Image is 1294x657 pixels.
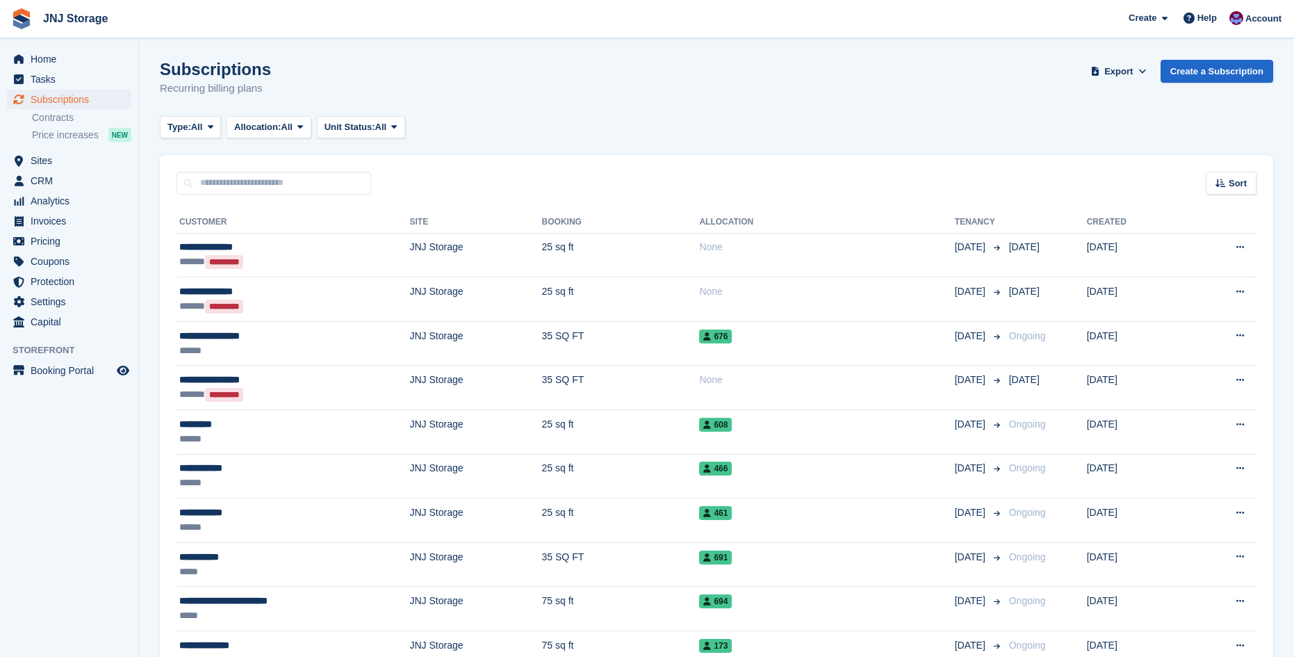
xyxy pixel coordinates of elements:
span: [DATE] [955,373,988,387]
td: JNJ Storage [410,410,542,455]
button: Type: All [160,116,221,139]
a: menu [7,151,131,170]
span: Home [31,49,114,69]
th: Tenancy [955,211,1004,234]
span: Ongoing [1009,551,1046,562]
span: Capital [31,312,114,332]
span: Ongoing [1009,640,1046,651]
span: [DATE] [955,505,988,520]
span: Pricing [31,232,114,251]
span: Allocation: [234,120,281,134]
span: [DATE] [955,417,988,432]
th: Booking [542,211,700,234]
td: 25 sq ft [542,277,700,322]
td: 35 SQ FT [542,321,700,366]
div: None [699,373,954,387]
span: Create [1129,11,1156,25]
span: 676 [699,330,732,343]
span: All [191,120,203,134]
span: Subscriptions [31,90,114,109]
td: [DATE] [1087,542,1185,587]
td: JNJ Storage [410,321,542,366]
button: Unit Status: All [317,116,405,139]
span: Price increases [32,129,99,142]
span: 461 [699,506,732,520]
td: [DATE] [1087,410,1185,455]
span: [DATE] [955,550,988,565]
span: 694 [699,594,732,608]
td: [DATE] [1087,587,1185,631]
img: Jonathan Scrase [1229,11,1243,25]
span: Ongoing [1009,595,1046,606]
a: Contracts [32,111,131,124]
span: 173 [699,639,732,653]
td: JNJ Storage [410,277,542,322]
td: 35 SQ FT [542,542,700,587]
a: Create a Subscription [1161,60,1273,83]
div: None [699,240,954,254]
td: 25 sq ft [542,410,700,455]
td: JNJ Storage [410,542,542,587]
td: [DATE] [1087,498,1185,543]
a: menu [7,312,131,332]
span: Booking Portal [31,361,114,380]
td: JNJ Storage [410,366,542,410]
span: Ongoing [1009,507,1046,518]
td: 25 sq ft [542,233,700,277]
span: Tasks [31,70,114,89]
p: Recurring billing plans [160,81,271,97]
a: menu [7,70,131,89]
span: [DATE] [1009,286,1040,297]
span: Analytics [31,191,114,211]
a: menu [7,49,131,69]
a: menu [7,90,131,109]
span: [DATE] [1009,374,1040,385]
td: JNJ Storage [410,233,542,277]
img: stora-icon-8386f47178a22dfd0bd8f6a31ec36ba5ce8667c1dd55bd0f319d3a0aa187defe.svg [11,8,32,29]
span: Sort [1229,177,1247,190]
span: 466 [699,462,732,476]
span: Protection [31,272,114,291]
div: NEW [108,128,131,142]
button: Allocation: All [227,116,311,139]
span: Account [1245,12,1281,26]
td: 75 sq ft [542,587,700,631]
h1: Subscriptions [160,60,271,79]
span: [DATE] [1009,241,1040,252]
td: [DATE] [1087,277,1185,322]
td: [DATE] [1087,454,1185,498]
span: [DATE] [955,461,988,476]
span: Storefront [13,343,138,357]
span: Ongoing [1009,330,1046,341]
td: [DATE] [1087,366,1185,410]
a: menu [7,232,131,251]
span: Export [1104,65,1133,79]
span: Coupons [31,252,114,271]
a: menu [7,252,131,271]
th: Allocation [699,211,954,234]
a: menu [7,272,131,291]
a: menu [7,361,131,380]
span: Help [1197,11,1217,25]
span: Settings [31,292,114,311]
span: Invoices [31,211,114,231]
a: JNJ Storage [38,7,113,30]
span: 608 [699,418,732,432]
a: menu [7,171,131,190]
td: 25 sq ft [542,498,700,543]
a: Preview store [115,362,131,379]
a: Price increases NEW [32,127,131,143]
span: Ongoing [1009,419,1046,430]
a: menu [7,191,131,211]
span: [DATE] [955,638,988,653]
span: [DATE] [955,240,988,254]
span: All [281,120,293,134]
span: CRM [31,171,114,190]
div: None [699,284,954,299]
th: Site [410,211,542,234]
span: Ongoing [1009,462,1046,473]
span: All [375,120,387,134]
a: menu [7,211,131,231]
td: JNJ Storage [410,454,542,498]
a: menu [7,292,131,311]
